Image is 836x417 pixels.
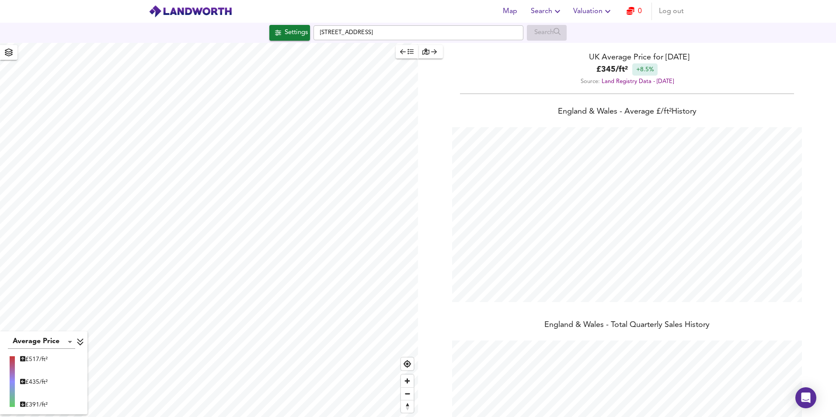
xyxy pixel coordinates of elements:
[401,387,414,400] button: Zoom out
[655,3,687,20] button: Log out
[285,27,308,38] div: Settings
[570,3,617,20] button: Valuation
[313,25,523,40] input: Enter a location...
[527,3,566,20] button: Search
[401,375,414,387] button: Zoom in
[499,5,520,17] span: Map
[20,400,48,409] div: £ 391/ft²
[20,355,48,364] div: £ 517/ft²
[531,5,563,17] span: Search
[269,25,310,41] button: Settings
[20,378,48,386] div: £ 435/ft²
[401,400,414,413] button: Reset bearing to north
[795,387,816,408] div: Open Intercom Messenger
[418,52,836,63] div: UK Average Price for [DATE]
[496,3,524,20] button: Map
[8,335,75,349] div: Average Price
[418,106,836,118] div: England & Wales - Average £/ ft² History
[596,64,628,76] b: £ 345 / ft²
[149,5,232,18] img: logo
[401,388,414,400] span: Zoom out
[573,5,613,17] span: Valuation
[418,76,836,87] div: Source:
[602,79,674,84] a: Land Registry Data - [DATE]
[659,5,684,17] span: Log out
[527,25,567,41] div: Enable a Source before running a Search
[627,5,642,17] a: 0
[620,3,648,20] button: 0
[401,358,414,370] button: Find my location
[418,320,836,332] div: England & Wales - Total Quarterly Sales History
[632,63,658,76] div: +8.5%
